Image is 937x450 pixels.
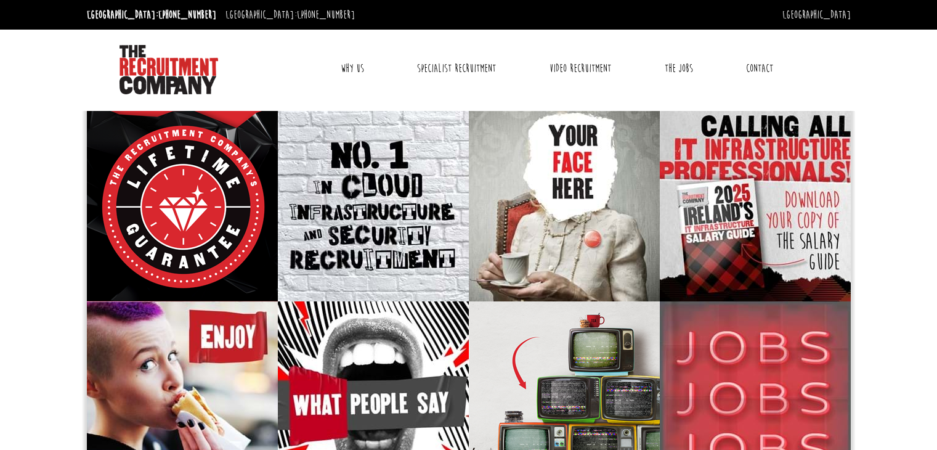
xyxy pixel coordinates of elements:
[655,53,702,84] a: The Jobs
[737,53,782,84] a: Contact
[408,53,505,84] a: Specialist Recruitment
[158,8,216,22] a: [PHONE_NUMBER]
[331,53,373,84] a: Why Us
[540,53,620,84] a: Video Recruitment
[120,45,218,94] img: The Recruitment Company
[222,5,358,25] li: [GEOGRAPHIC_DATA]:
[297,8,355,22] a: [PHONE_NUMBER]
[84,5,219,25] li: [GEOGRAPHIC_DATA]:
[782,8,851,22] a: [GEOGRAPHIC_DATA]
